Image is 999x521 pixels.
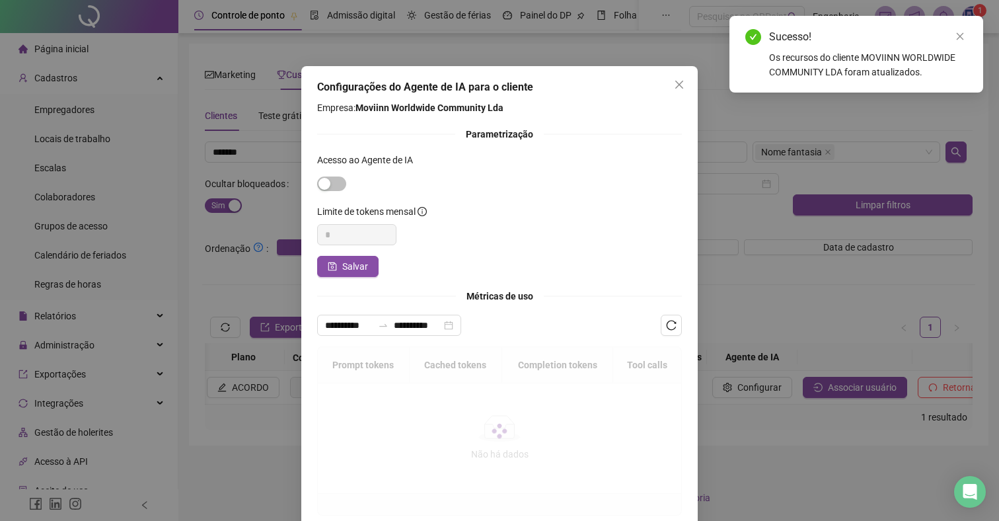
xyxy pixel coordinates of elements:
[317,153,422,167] label: Acesso ao Agente de IA
[745,29,761,45] span: check-circle
[317,100,682,115] span: Empresa:
[317,204,416,219] span: Limite de tokens mensal
[669,74,690,95] button: Close
[317,256,379,277] button: Salvar
[317,79,682,95] div: Configurações do Agente de IA para o cliente
[342,259,368,274] span: Salvar
[666,320,677,331] span: reload
[355,102,503,113] span: Moviinn Worldwide Community Lda
[466,291,533,301] span: Métricas de uso
[466,129,533,140] span: Parametrização
[769,29,967,45] div: Sucesso!
[954,476,986,508] div: Open Intercom Messenger
[418,204,427,219] span: info-circle
[378,320,388,331] span: to
[953,29,967,44] a: Close
[955,32,965,41] span: close
[769,50,967,79] div: Os recursos do cliente MOVIINN WORLDWIDE COMMUNITY LDA foram atualizados.
[674,79,684,90] span: close
[378,320,388,331] span: swap-right
[328,262,337,271] span: save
